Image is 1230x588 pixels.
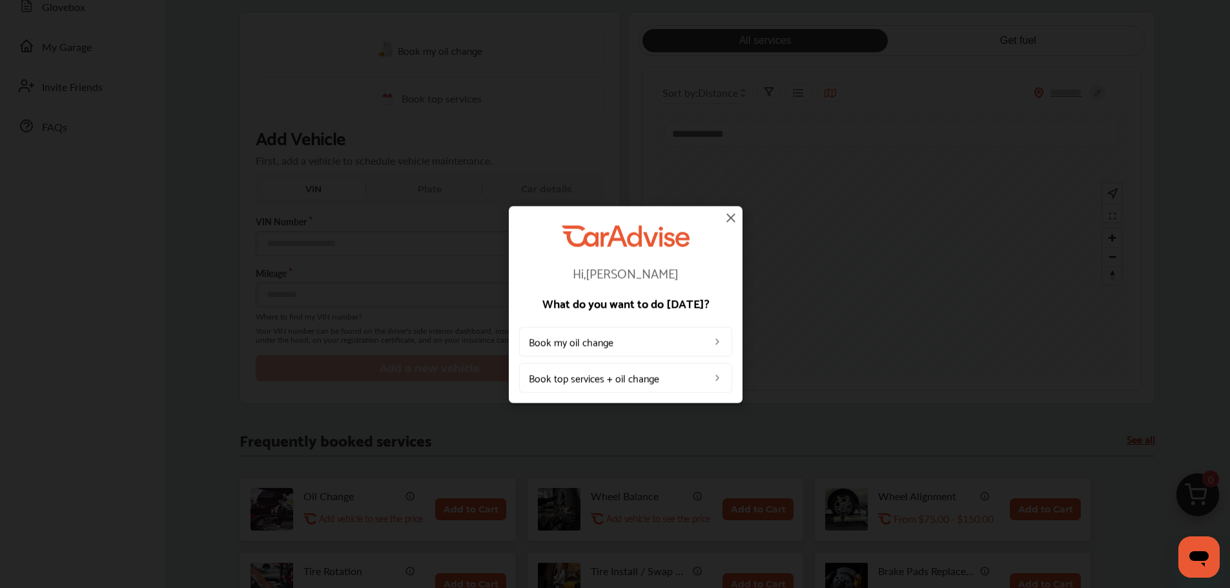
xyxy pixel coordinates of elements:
[562,225,690,247] img: CarAdvise Logo
[519,266,732,279] p: Hi, [PERSON_NAME]
[712,336,723,347] img: left_arrow_icon.0f472efe.svg
[712,372,723,383] img: left_arrow_icon.0f472efe.svg
[723,210,739,225] img: close-icon.a004319c.svg
[519,327,732,356] a: Book my oil change
[519,297,732,309] p: What do you want to do [DATE]?
[519,363,732,392] a: Book top services + oil change
[1178,536,1220,578] iframe: Button to launch messaging window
